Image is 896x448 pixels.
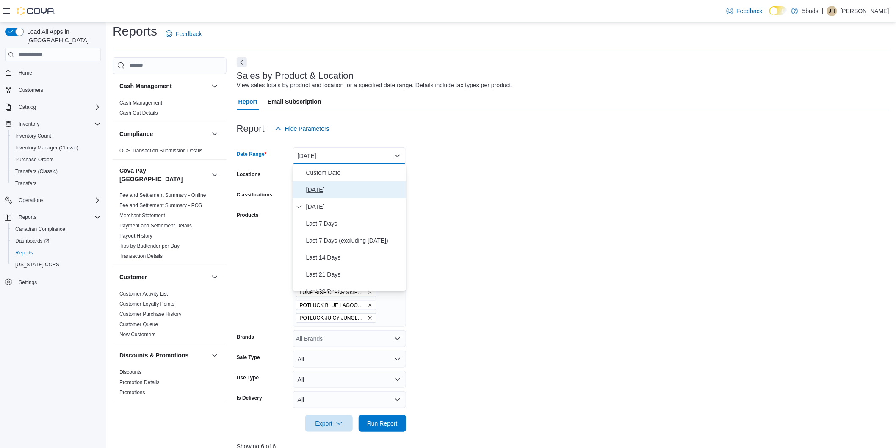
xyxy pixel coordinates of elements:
a: Cash Out Details [119,110,158,116]
a: Promotion Details [119,379,160,385]
span: Catalog [19,104,36,111]
a: Dashboards [8,235,104,247]
div: View sales totals by product and location for a specified date range. Details include tax types p... [237,81,513,90]
button: Export [305,415,353,432]
span: POTLUCK JUICY JUNGLE FRUIT DISP. PEN 1ML [300,314,366,322]
span: Customers [15,85,101,95]
span: Transfers [15,180,36,187]
a: Canadian Compliance [12,224,69,234]
button: Transfers [8,177,104,189]
span: Purchase Orders [15,156,54,163]
a: Customers [15,85,47,95]
span: Customer Loyalty Points [119,301,174,307]
a: Purchase Orders [12,155,57,165]
button: Catalog [15,102,39,112]
span: Catalog [15,102,101,112]
span: POTLUCK BLUE LAGOON THUNDER DISP. PEN 1ML [296,301,376,310]
span: Reports [12,248,101,258]
button: Finance [119,409,208,418]
span: Hide Parameters [285,124,329,133]
a: Inventory Count [12,131,55,141]
label: Is Delivery [237,395,262,401]
a: Merchant Statement [119,213,165,218]
span: Settings [15,277,101,287]
span: Discounts [119,369,142,376]
span: Load All Apps in [GEOGRAPHIC_DATA] [24,28,101,44]
a: Customer Purchase History [119,311,182,317]
label: Use Type [237,374,259,381]
span: Inventory Count [15,133,51,139]
span: Transfers (Classic) [15,168,58,175]
span: Run Report [367,419,398,428]
a: Inventory Manager (Classic) [12,143,82,153]
input: Dark Mode [769,6,787,15]
button: Inventory [15,119,43,129]
span: Customer Activity List [119,290,168,297]
button: Open list of options [394,335,401,342]
h3: Customer [119,273,147,281]
span: Feedback [176,30,202,38]
span: Home [19,69,32,76]
span: Report [238,93,257,110]
button: Settings [2,276,104,288]
button: Hide Parameters [271,120,333,137]
span: Reports [15,212,101,222]
a: Tips by Budtender per Day [119,243,180,249]
a: [US_STATE] CCRS [12,260,63,270]
h3: Discounts & Promotions [119,351,188,360]
div: Jessi Hancheroff [827,6,837,16]
h3: Cash Management [119,82,172,90]
a: Cash Management [119,100,162,106]
span: Operations [15,195,101,205]
button: Catalog [2,101,104,113]
a: Customer Activity List [119,291,168,297]
button: Inventory [2,118,104,130]
button: Reports [2,211,104,223]
button: Customers [2,84,104,96]
button: Inventory Manager (Classic) [8,142,104,154]
span: Canadian Compliance [15,226,65,232]
span: JH [829,6,835,16]
a: Payment and Settlement Details [119,223,192,229]
button: All [293,371,406,388]
button: Finance [210,408,220,418]
span: [DATE] [306,185,403,195]
div: Cova Pay [GEOGRAPHIC_DATA] [113,190,227,265]
span: OCS Transaction Submission Details [119,147,203,154]
a: Reports [12,248,36,258]
h3: Compliance [119,130,153,138]
span: Inventory [19,121,39,127]
span: Fee and Settlement Summary - Online [119,192,206,199]
h1: Reports [113,23,157,40]
a: Fee and Settlement Summary - POS [119,202,202,208]
span: Feedback [737,7,763,15]
button: Run Report [359,415,406,432]
div: Cash Management [113,98,227,122]
button: Remove POTLUCK BLUE LAGOON THUNDER DISP. PEN 1ML from selection in this group [368,303,373,308]
span: Dashboards [15,238,49,244]
label: Classifications [237,191,273,198]
button: Cash Management [119,82,208,90]
button: Remove POTLUCK JUICY JUNGLE FRUIT DISP. PEN 1ML from selection in this group [368,315,373,321]
a: New Customers [119,332,155,337]
p: 5buds [802,6,819,16]
span: Promotion Details [119,379,160,386]
a: Transfers [12,178,40,188]
span: Reports [15,249,33,256]
span: Payout History [119,232,152,239]
span: Canadian Compliance [12,224,101,234]
span: Customer Queue [119,321,158,328]
button: Discounts & Promotions [210,350,220,360]
span: Home [15,67,101,78]
button: Home [2,66,104,79]
span: Transaction Details [119,253,163,260]
span: Last 21 Days [306,269,403,279]
label: Products [237,212,259,218]
h3: Sales by Product & Location [237,71,354,81]
button: [DATE] [293,147,406,164]
button: Reports [8,247,104,259]
img: Cova [17,7,55,15]
span: Inventory Manager (Classic) [12,143,101,153]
